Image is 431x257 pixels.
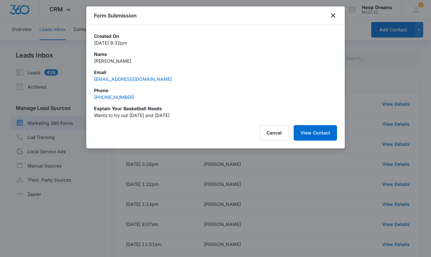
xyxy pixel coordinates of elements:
button: close [329,12,337,19]
p: Email [94,69,337,76]
p: [PERSON_NAME] [94,58,337,64]
a: [EMAIL_ADDRESS][DOMAIN_NAME] [94,76,172,82]
p: Phone [94,87,337,94]
p: Created On [94,33,337,39]
button: Cancel [260,125,289,141]
p: [DATE] 9:32pm [94,39,337,46]
button: View Contact [294,125,337,141]
p: Name [94,51,337,58]
p: Explain your basketball needs [94,105,337,112]
h1: Form Submission [94,12,137,19]
a: [PHONE_NUMBER] [94,94,134,100]
p: Wants to try out [DATE] and [DATE] [94,112,337,119]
